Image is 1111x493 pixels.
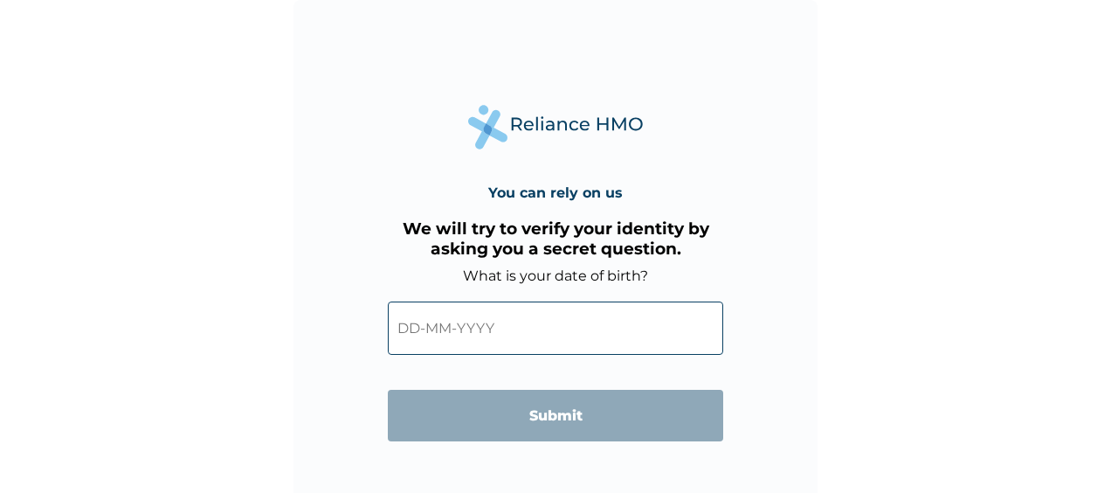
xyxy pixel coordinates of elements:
img: Reliance Health's Logo [468,105,643,149]
h3: We will try to verify your identity by asking you a secret question. [388,219,723,259]
input: Submit [388,390,723,441]
h4: You can rely on us [488,184,623,201]
input: DD-MM-YYYY [388,302,723,355]
label: What is your date of birth? [463,267,648,284]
